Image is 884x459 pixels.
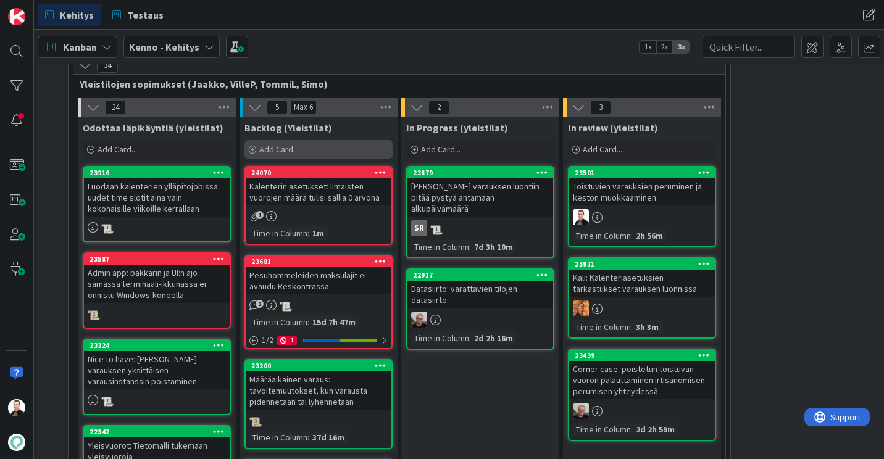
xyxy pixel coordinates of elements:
span: 5 [267,100,288,115]
span: : [631,423,633,436]
img: JH [573,403,589,419]
div: SR [407,220,553,236]
a: Kehitys [38,4,101,26]
span: Support [26,2,56,17]
div: Time in Column [249,315,307,329]
b: Kenno - Kehitys [129,41,199,53]
div: Time in Column [411,331,469,345]
span: 1 / 2 [262,334,273,347]
span: : [631,229,633,242]
img: JH [411,312,427,328]
div: 23501 [575,168,715,177]
span: : [631,320,633,334]
div: 23879 [407,167,553,178]
div: 23324 [84,340,230,351]
span: Backlog (Yleistilat) [244,122,332,134]
span: Yleistilojen sopimukset (Jaakko, VilleP, TommiL, Simo) [80,78,710,90]
div: 23587 [90,255,230,263]
span: : [469,331,471,345]
div: Time in Column [249,431,307,444]
span: : [469,240,471,254]
div: 23681Pesuhommeleiden maksulajit ei avaudu Reskontrassa [246,256,391,294]
div: VP [569,209,715,225]
div: 2d 2h 59m [633,423,678,436]
div: 22342 [90,428,230,436]
div: SR [411,220,427,236]
span: Add Card... [583,144,622,155]
div: 23879 [413,168,553,177]
div: 23439 [569,350,715,361]
div: 23916 [84,167,230,178]
div: 23681 [251,257,391,266]
span: Add Card... [421,144,461,155]
div: 23971 [575,260,715,268]
div: Corner case: poistetun toistuvan vuoron palauttaminen irtisanomisen perumisen yhteydessä [569,361,715,399]
div: 22917 [407,270,553,281]
div: Time in Column [573,229,631,242]
div: 23916 [90,168,230,177]
img: TL [573,300,589,316]
div: 22342 [84,426,230,437]
div: 1m [309,226,327,240]
div: Datasiirto: varattavien tilojen datasiirto [407,281,553,308]
div: 24070 [251,168,391,177]
div: 23200 [246,360,391,371]
div: Nice to have: [PERSON_NAME] varauksen yksittäisen varausinstanssin poistaminen [84,351,230,389]
div: 2d 2h 16m [471,331,516,345]
span: 1x [640,41,656,53]
span: 34 [97,58,118,73]
span: : [307,315,309,329]
span: Add Card... [98,144,137,155]
div: Time in Column [249,226,307,240]
span: 2 [428,100,449,115]
div: 23501Toistuvien varauksien peruminen ja keston muokkaaminen [569,167,715,205]
div: TL [569,300,715,316]
div: 22917Datasiirto: varattavien tilojen datasiirto [407,270,553,308]
div: 23587Admin app: bäkkärin ja UI:n ajo samassa terminaali-ikkunassa ei onnistu Windows-koneella [84,254,230,303]
div: 23587 [84,254,230,265]
div: 2h 56m [633,229,666,242]
span: 1 [256,211,264,219]
div: JH [569,403,715,419]
img: Visit kanbanzone.com [8,8,25,25]
div: Pesuhommeleiden maksulajit ei avaudu Reskontrassa [246,267,391,294]
div: 1/21 [246,333,391,348]
div: 15d 7h 47m [309,315,359,329]
span: Kehitys [60,7,94,22]
span: : [307,226,309,240]
div: 1 [277,336,297,345]
div: 23439 [575,351,715,360]
img: avatar [8,434,25,451]
img: VP [573,209,589,225]
span: Add Card... [259,144,299,155]
span: Odottaa läpikäyntiä (yleistilat) [83,122,223,134]
span: Kanban [63,39,97,54]
div: 23879[PERSON_NAME] varauksen luontiin pitää pystyä antamaan alkupäivämäärä [407,167,553,217]
div: 22917 [413,271,553,279]
div: 24070Kalenterin asetukset: Ilmaisten vuorojen määrä tulisi sallia 0 arvona [246,167,391,205]
input: Quick Filter... [703,36,795,58]
div: 7d 3h 10m [471,240,516,254]
div: [PERSON_NAME] varauksen luontiin pitää pystyä antamaan alkupäivämäärä [407,178,553,217]
span: 24 [105,100,126,115]
div: 23971Käli: Kalenteriasetuksien tarkastukset varauksen luonnissa [569,258,715,297]
div: Time in Column [573,423,631,436]
div: Admin app: bäkkärin ja UI:n ajo samassa terminaali-ikkunassa ei onnistu Windows-koneella [84,265,230,303]
div: Time in Column [573,320,631,334]
span: 3 [590,100,611,115]
div: 23681 [246,256,391,267]
div: Luodaan kalenterien ylläpitojobissa uudet time slotit aina vain kokonaisille viikoille kerrallaan [84,178,230,217]
div: Max 6 [294,104,313,110]
a: Testaus [105,4,171,26]
div: 23200 [251,362,391,370]
span: Testaus [127,7,164,22]
div: 24070 [246,167,391,178]
div: 37d 16m [309,431,348,444]
span: In review (yleistilat) [568,122,658,134]
span: In Progress (yleistilat) [406,122,508,134]
img: VP [8,399,25,416]
div: Time in Column [411,240,469,254]
span: 2x [656,41,673,53]
div: Määräaikainen varaus: tavoitemuutokset, kun varausta pidennetään tai lyhennetään [246,371,391,410]
span: : [307,431,309,444]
